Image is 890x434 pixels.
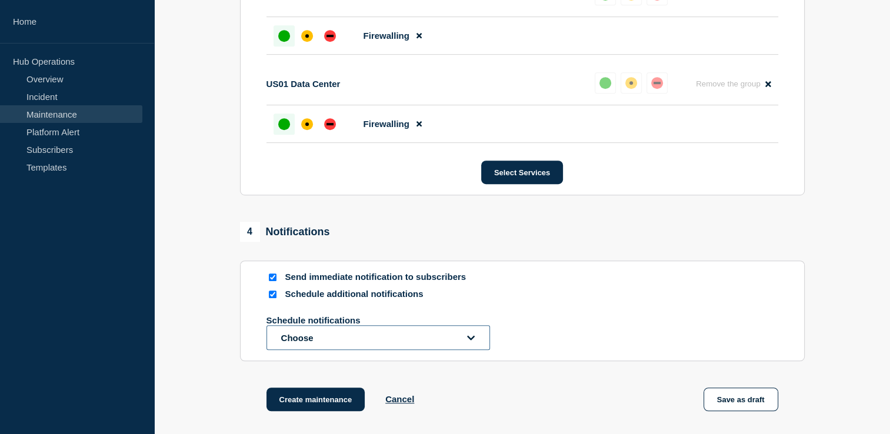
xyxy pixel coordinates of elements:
div: up [278,118,290,130]
div: up [278,30,290,42]
div: Notifications [240,222,330,242]
div: affected [301,118,313,130]
input: Send immediate notification to subscribers [269,273,276,281]
p: Send immediate notification to subscribers [285,272,474,283]
div: down [324,30,336,42]
button: Remove the group [689,72,778,95]
span: Remove the group [696,79,761,88]
button: Select Services [481,161,563,184]
div: affected [301,30,313,42]
div: down [324,118,336,130]
button: Create maintenance [266,388,365,411]
button: down [646,72,668,94]
p: Schedule notifications [266,315,455,325]
span: 4 [240,222,260,242]
input: Schedule additional notifications [269,291,276,298]
div: affected [625,77,637,89]
button: Save as draft [704,388,778,411]
button: open dropdown [266,325,490,350]
p: Schedule additional notifications [285,289,474,300]
span: Firewalling [364,119,409,129]
div: down [651,77,663,89]
span: Firewalling [364,31,409,41]
button: affected [621,72,642,94]
button: Cancel [385,394,414,404]
div: up [599,77,611,89]
button: up [595,72,616,94]
p: US01 Data Center [266,79,341,89]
